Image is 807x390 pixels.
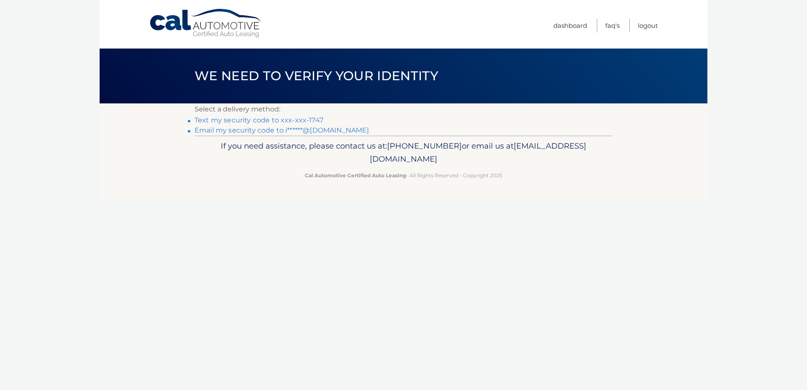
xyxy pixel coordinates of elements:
a: Cal Automotive [149,8,263,38]
p: If you need assistance, please contact us at: or email us at [200,139,607,166]
p: Select a delivery method: [195,103,612,115]
a: Email my security code to i******@[DOMAIN_NAME] [195,126,369,134]
a: Dashboard [553,19,587,32]
span: [PHONE_NUMBER] [387,141,462,151]
p: - All Rights Reserved - Copyright 2025 [200,171,607,180]
strong: Cal Automotive Certified Auto Leasing [305,172,406,179]
a: FAQ's [605,19,620,32]
a: Logout [638,19,658,32]
a: Text my security code to xxx-xxx-1747 [195,116,323,124]
span: We need to verify your identity [195,68,438,84]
